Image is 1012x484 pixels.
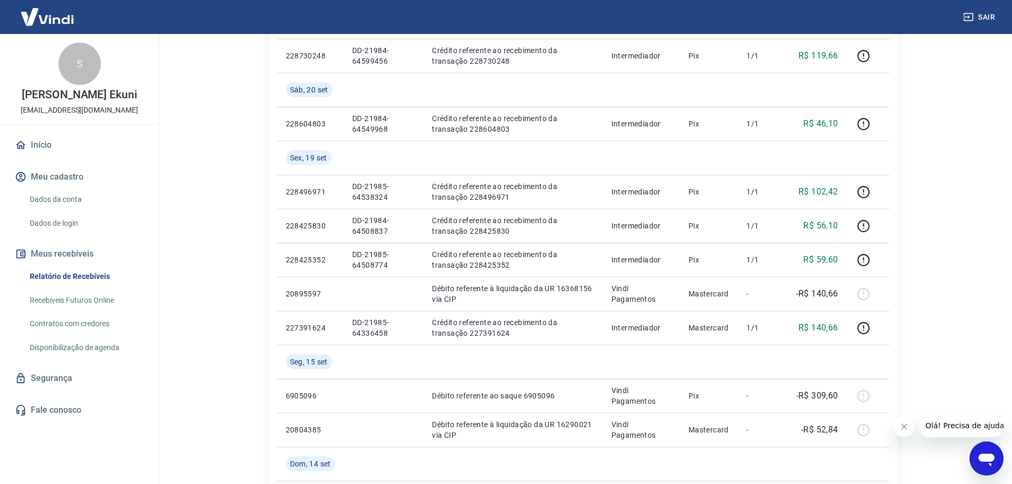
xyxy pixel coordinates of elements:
p: Vindi Pagamentos [611,419,671,440]
button: Sair [961,7,999,27]
p: 20804385 [286,424,335,435]
p: Intermediador [611,220,671,231]
p: 1/1 [746,220,778,231]
img: Vindi [13,1,82,33]
p: 1/1 [746,322,778,333]
p: - [746,288,778,299]
p: 20895597 [286,288,335,299]
p: DD-21985-64508774 [352,249,415,270]
p: R$ 59,60 [803,253,838,266]
p: Crédito referente ao recebimento da transação 228604803 [432,113,594,134]
p: - [746,424,778,435]
p: Pix [688,118,730,129]
a: Dados da conta [25,189,146,210]
a: Fale conosco [13,398,146,422]
p: Crédito referente ao recebimento da transação 227391624 [432,317,594,338]
p: Intermediador [611,118,671,129]
p: 228604803 [286,118,335,129]
p: R$ 102,42 [798,185,838,198]
button: Meu cadastro [13,165,146,189]
p: Crédito referente ao recebimento da transação 228425352 [432,249,594,270]
p: Mastercard [688,288,730,299]
a: Segurança [13,367,146,390]
p: Pix [688,186,730,197]
p: Intermediador [611,50,671,61]
button: Meus recebíveis [13,242,146,266]
span: Seg, 15 set [290,356,328,367]
a: Início [13,133,146,157]
p: 227391624 [286,322,335,333]
p: R$ 56,10 [803,219,838,232]
p: Pix [688,220,730,231]
a: Recebíveis Futuros Online [25,290,146,311]
p: 1/1 [746,118,778,129]
p: Intermediador [611,186,671,197]
p: -R$ 52,84 [801,423,838,436]
p: 1/1 [746,186,778,197]
p: Pix [688,50,730,61]
iframe: Mensagem da empresa [919,414,1004,437]
p: Mastercard [688,424,730,435]
p: Mastercard [688,322,730,333]
p: Débito referente ao saque 6905096 [432,390,594,401]
p: DD-21984-64549968 [352,113,415,134]
p: DD-21984-64508837 [352,215,415,236]
p: R$ 46,10 [803,117,838,130]
a: Contratos com credores [25,313,146,335]
p: -R$ 309,60 [796,389,838,402]
p: Débito referente à liquidação da UR 16368156 via CIP [432,283,594,304]
p: Débito referente à liquidação da UR 16290021 via CIP [432,419,594,440]
a: Dados de login [25,213,146,234]
p: 228425830 [286,220,335,231]
p: R$ 140,66 [798,321,838,334]
p: [EMAIL_ADDRESS][DOMAIN_NAME] [21,105,138,116]
iframe: Botão para abrir a janela de mensagens [970,441,1004,475]
p: Intermediador [611,322,671,333]
a: Relatório de Recebíveis [25,266,146,287]
span: Sáb, 20 set [290,84,328,95]
p: 228496971 [286,186,335,197]
p: Intermediador [611,254,671,265]
p: DD-21985-64336458 [352,317,415,338]
p: Crédito referente ao recebimento da transação 228425830 [432,215,594,236]
p: Pix [688,390,730,401]
p: Vindi Pagamentos [611,283,671,304]
p: DD-21984-64599456 [352,45,415,66]
p: Pix [688,254,730,265]
iframe: Fechar mensagem [894,416,915,437]
p: Crédito referente ao recebimento da transação 228496971 [432,181,594,202]
p: R$ 119,66 [798,49,838,62]
p: [PERSON_NAME] Ekuni [22,89,137,100]
p: Crédito referente ao recebimento da transação 228730248 [432,45,594,66]
span: Dom, 14 set [290,458,331,469]
span: Sex, 19 set [290,152,327,163]
p: -R$ 140,66 [796,287,838,300]
a: Disponibilização de agenda [25,337,146,359]
div: S [58,43,101,85]
span: Olá! Precisa de ajuda? [6,7,89,16]
p: 6905096 [286,390,335,401]
p: 1/1 [746,254,778,265]
p: 228425352 [286,254,335,265]
p: - [746,390,778,401]
p: 228730248 [286,50,335,61]
p: Vindi Pagamentos [611,385,671,406]
p: DD-21985-64538324 [352,181,415,202]
p: 1/1 [746,50,778,61]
